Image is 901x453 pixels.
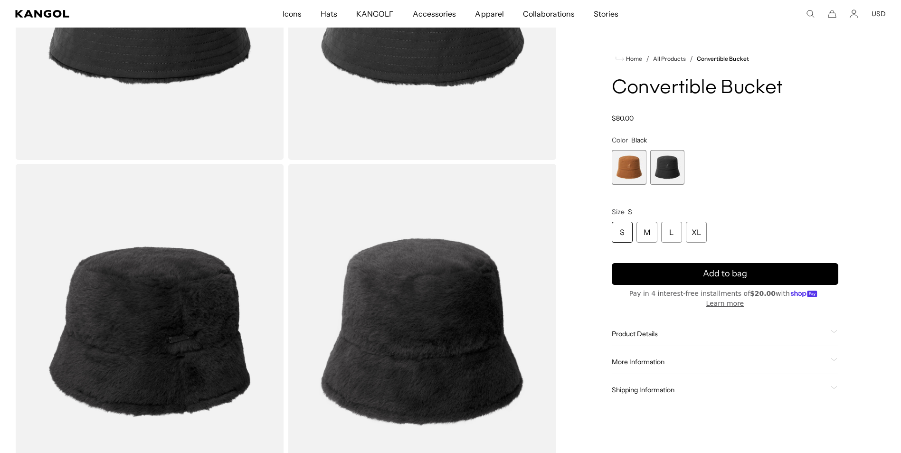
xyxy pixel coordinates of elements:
div: XL [686,222,707,243]
span: Add to bag [703,267,747,280]
label: Black [650,150,685,185]
div: S [612,222,633,243]
button: USD [872,9,886,18]
a: All Products [653,56,686,62]
span: Home [624,56,642,62]
span: Size [612,208,625,216]
span: Black [631,136,647,144]
a: Home [616,55,642,63]
span: Product Details [612,330,827,338]
div: 1 of 2 [612,150,646,185]
span: Shipping Information [612,386,827,394]
span: More Information [612,358,827,366]
li: / [642,53,649,65]
a: Account [850,9,858,18]
span: S [628,208,632,216]
span: $80.00 [612,114,634,123]
span: Color [612,136,628,144]
nav: breadcrumbs [612,53,838,65]
summary: Search here [806,9,815,18]
button: Add to bag [612,263,838,285]
li: / [686,53,693,65]
button: Cart [828,9,836,18]
div: L [661,222,682,243]
label: Rustic Caramel [612,150,646,185]
a: Convertible Bucket [697,56,749,62]
a: Kangol [15,10,187,18]
div: 2 of 2 [650,150,685,185]
div: M [636,222,657,243]
h1: Convertible Bucket [612,78,838,99]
